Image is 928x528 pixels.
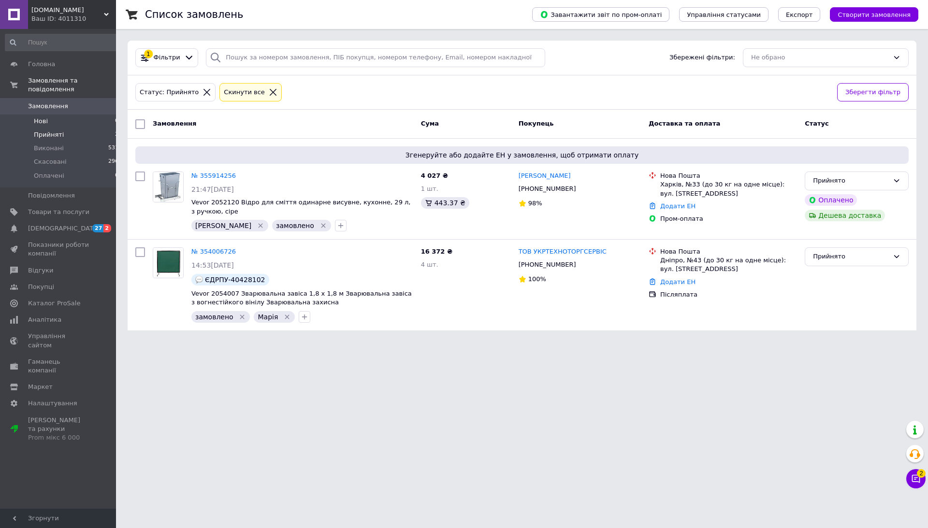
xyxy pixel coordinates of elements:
[813,252,889,262] div: Прийнято
[917,469,926,478] span: 2
[660,202,696,210] a: Додати ЕН
[28,399,77,408] span: Налаштування
[206,48,545,67] input: Пошук за номером замовлення, ПІБ покупця, номером телефону, Email, номером накладної
[153,247,184,278] a: Фото товару
[28,416,89,442] span: [PERSON_NAME] та рахунки
[144,50,153,58] div: 1
[660,247,797,256] div: Нова Пошта
[34,171,64,180] span: Оплачені
[153,172,183,202] img: Фото товару
[28,433,89,442] div: Prom мікс 6 000
[257,222,264,229] svg: Видалити мітку
[838,11,911,18] span: Створити замовлення
[679,7,768,22] button: Управління статусами
[28,224,100,233] span: [DEMOGRAPHIC_DATA]
[540,10,662,19] span: Завантажити звіт по пром-оплаті
[28,102,68,111] span: Замовлення
[28,208,89,216] span: Товари та послуги
[108,157,118,166] span: 296
[34,117,48,126] span: Нові
[28,283,54,291] span: Покупці
[660,278,696,285] a: Додати ЕН
[649,120,720,127] span: Доставка та оплата
[660,171,797,180] div: Нова Пошта
[421,172,448,179] span: 4 027 ₴
[34,157,67,166] span: Скасовані
[28,60,55,69] span: Головна
[195,222,251,229] span: [PERSON_NAME]
[195,276,203,284] img: :speech_balloon:
[319,222,327,229] svg: Видалити мітку
[528,200,542,207] span: 98%
[34,144,64,153] span: Виконані
[830,7,918,22] button: Створити замовлення
[421,248,452,255] span: 16 372 ₴
[191,172,236,179] a: № 355914256
[820,11,918,18] a: Створити замовлення
[153,120,196,127] span: Замовлення
[191,290,412,306] a: Vevor 2054007 Зварювальна завіса 1,8 х 1,8 м Зварювальна завіса з вогнестійкого вінілу Зварювальн...
[805,194,857,206] div: Оплачено
[34,130,64,139] span: Прийняті
[115,171,118,180] span: 0
[660,290,797,299] div: Післяплата
[660,214,797,223] div: Пром-оплата
[517,258,578,271] div: [PHONE_NUMBER]
[283,313,291,321] svg: Видалити мітку
[31,6,104,14] span: bippi.prom.ua
[421,197,469,209] div: 443.37 ₴
[138,87,201,98] div: Статус: Прийнято
[751,53,889,63] div: Не обрано
[532,7,669,22] button: Завантажити звіт по пром-оплаті
[517,183,578,195] div: [PHONE_NUMBER]
[805,120,829,127] span: Статус
[528,275,546,283] span: 100%
[115,117,118,126] span: 0
[28,191,75,200] span: Повідомлення
[115,130,118,139] span: 2
[5,34,119,51] input: Пошук
[669,53,735,62] span: Збережені фільтри:
[153,248,183,278] img: Фото товару
[786,11,813,18] span: Експорт
[28,266,53,275] span: Відгуки
[222,87,267,98] div: Cкинути все
[191,248,236,255] a: № 354006726
[191,261,234,269] span: 14:53[DATE]
[28,357,89,375] span: Гаманець компанії
[139,150,905,160] span: Згенеруйте або додайте ЕН у замовлення, щоб отримати оплату
[153,171,184,202] a: Фото товару
[519,247,607,257] a: ТОВ УКРТЕХНОТОРГСЕРВІС
[103,224,111,232] span: 2
[238,313,246,321] svg: Видалити мітку
[687,11,761,18] span: Управління статусами
[28,383,53,391] span: Маркет
[421,120,439,127] span: Cума
[92,224,103,232] span: 27
[813,176,889,186] div: Прийнято
[154,53,180,62] span: Фільтри
[145,9,243,20] h1: Список замовлень
[28,76,116,94] span: Замовлення та повідомлення
[258,313,278,321] span: Марія
[845,87,900,98] span: Зберегти фільтр
[191,199,411,215] a: Vevor 2052120 Відро для сміття одинарне висувне, кухонне, 29 л, з ручкою, сіре
[276,222,314,229] span: замовлено
[660,180,797,198] div: Харків, №33 (до 30 кг на одне місце): вул. [STREET_ADDRESS]
[519,120,554,127] span: Покупець
[28,332,89,349] span: Управління сайтом
[28,315,61,324] span: Аналітика
[421,185,438,192] span: 1 шт.
[108,144,118,153] span: 531
[906,469,926,488] button: Чат з покупцем2
[778,7,821,22] button: Експорт
[28,241,89,258] span: Показники роботи компанії
[205,276,265,284] span: ЄДРПУ-40428102
[28,299,80,308] span: Каталог ProSale
[837,83,909,102] button: Зберегти фільтр
[31,14,116,23] div: Ваш ID: 4011310
[191,186,234,193] span: 21:47[DATE]
[805,210,885,221] div: Дешева доставка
